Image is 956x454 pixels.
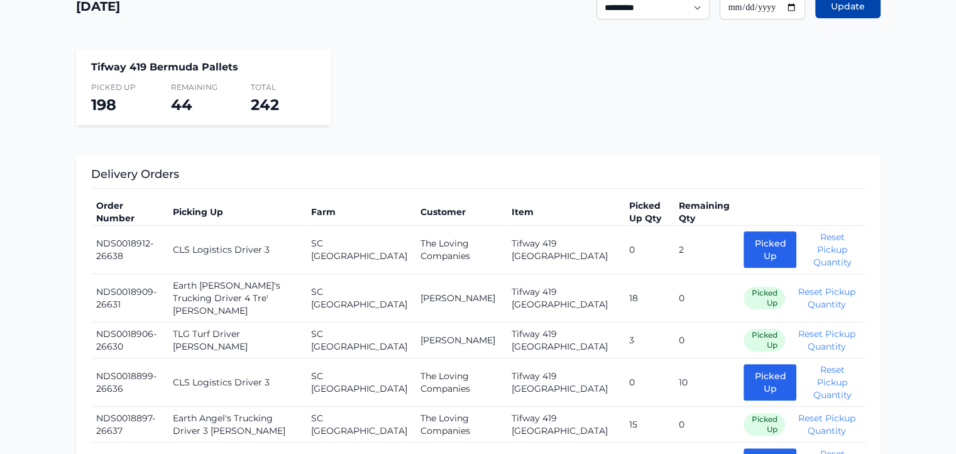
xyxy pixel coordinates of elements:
td: SC [GEOGRAPHIC_DATA] [306,407,415,443]
button: Reset Pickup Quantity [793,285,860,311]
td: Tifway 419 [GEOGRAPHIC_DATA] [507,323,624,358]
th: Farm [306,199,415,226]
td: SC [GEOGRAPHIC_DATA] [306,358,415,407]
td: The Loving Companies [415,407,507,443]
td: CLS Logistics Driver 3 [168,226,306,274]
span: Picked Up [744,329,785,352]
span: Picked Up [744,287,785,309]
td: 0 [673,407,739,443]
span: Picked Up [91,82,156,92]
th: Customer [415,199,507,226]
td: 2 [673,226,739,274]
span: 198 [91,96,116,114]
td: 15 [624,407,674,443]
td: CLS Logistics Driver 3 [168,358,306,407]
td: [PERSON_NAME] [415,323,507,358]
td: 10 [673,358,739,407]
td: 0 [624,226,674,274]
td: 0 [673,323,739,358]
td: NDS0018909-26631 [91,274,168,323]
td: 3 [624,323,674,358]
button: Picked Up [744,231,796,268]
td: TLG Turf Driver [PERSON_NAME] [168,323,306,358]
th: Order Number [91,199,168,226]
td: SC [GEOGRAPHIC_DATA] [306,226,415,274]
td: Tifway 419 [GEOGRAPHIC_DATA] [507,358,624,407]
button: Reset Pickup Quantity [793,328,860,353]
td: Earth [PERSON_NAME]'s Trucking Driver 4 Tre' [PERSON_NAME] [168,274,306,323]
button: Reset Pickup Quantity [793,412,860,437]
td: NDS0018912-26638 [91,226,168,274]
td: NDS0018906-26630 [91,323,168,358]
h3: Delivery Orders [91,165,865,189]
td: Tifway 419 [GEOGRAPHIC_DATA] [507,407,624,443]
td: The Loving Companies [415,358,507,407]
td: SC [GEOGRAPHIC_DATA] [306,274,415,323]
span: Picked Up [744,413,785,436]
th: Picked Up Qty [624,199,674,226]
td: 0 [624,358,674,407]
button: Reset Pickup Quantity [804,363,860,401]
td: 18 [624,274,674,323]
button: Picked Up [744,364,796,401]
td: The Loving Companies [415,226,507,274]
th: Remaining Qty [673,199,739,226]
td: 0 [673,274,739,323]
span: Total [251,82,316,92]
td: Tifway 419 [GEOGRAPHIC_DATA] [507,226,624,274]
th: Item [507,199,624,226]
td: Earth Angel's Trucking Driver 3 [PERSON_NAME] [168,407,306,443]
span: Remaining [171,82,236,92]
td: [PERSON_NAME] [415,274,507,323]
span: 44 [171,96,192,114]
h4: Tifway 419 Bermuda Pallets [91,60,316,75]
th: Picking Up [168,199,306,226]
td: NDS0018897-26637 [91,407,168,443]
td: Tifway 419 [GEOGRAPHIC_DATA] [507,274,624,323]
td: NDS0018899-26636 [91,358,168,407]
span: 242 [251,96,279,114]
button: Reset Pickup Quantity [804,231,860,269]
td: SC [GEOGRAPHIC_DATA] [306,323,415,358]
